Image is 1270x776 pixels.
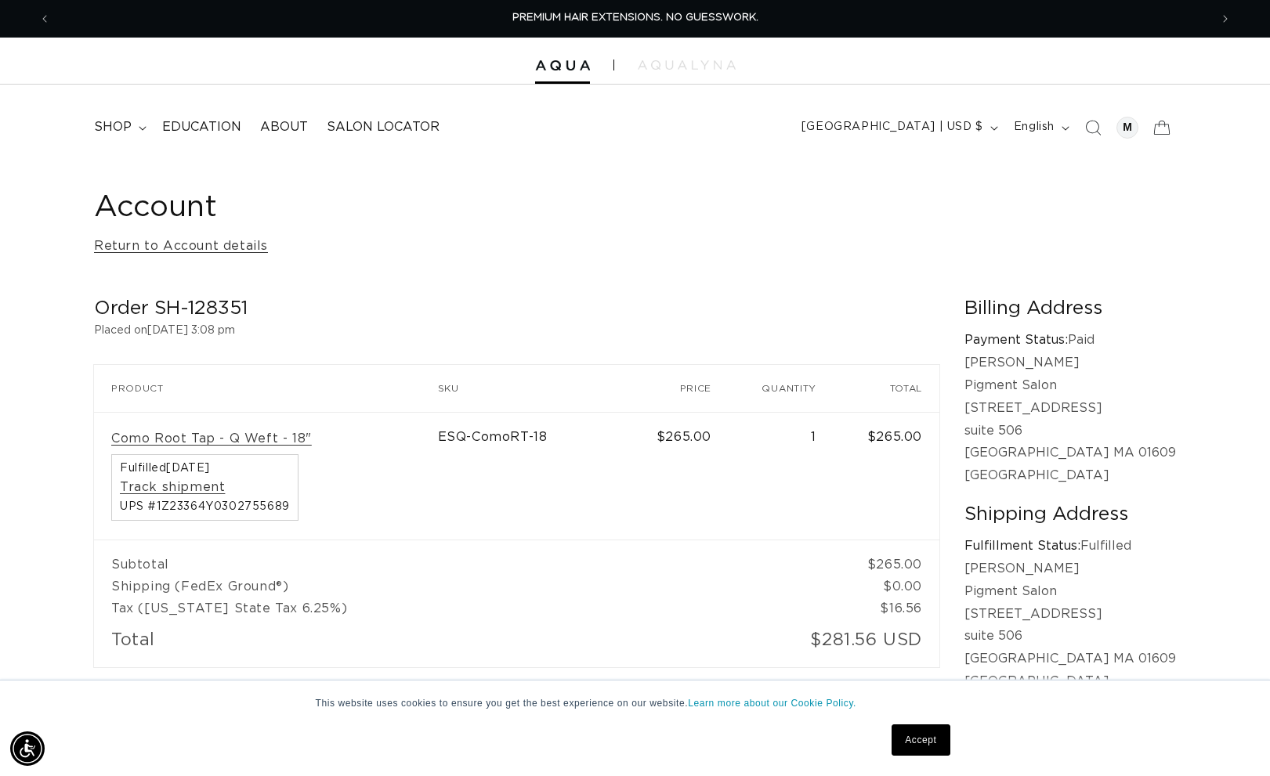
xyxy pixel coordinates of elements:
[834,576,939,597] td: $0.00
[964,558,1176,693] p: [PERSON_NAME] Pigment Salon [STREET_ADDRESS] suite 506 [GEOGRAPHIC_DATA] MA 01609 [GEOGRAPHIC_DATA]
[27,4,62,34] button: Previous announcement
[964,540,1080,552] strong: Fulfillment Status:
[964,329,1176,352] p: Paid
[317,110,449,145] a: Salon Locator
[120,501,290,512] span: UPS #1Z23364Y0302755689
[729,365,834,412] th: Quantity
[964,297,1176,321] h2: Billing Address
[251,110,317,145] a: About
[801,119,983,135] span: [GEOGRAPHIC_DATA] | USD $
[964,503,1176,527] h2: Shipping Address
[535,60,590,71] img: Aqua Hair Extensions
[964,352,1176,487] p: [PERSON_NAME] Pigment Salon [STREET_ADDRESS] suite 506 [GEOGRAPHIC_DATA] MA 01609 [GEOGRAPHIC_DATA]
[260,119,308,135] span: About
[94,235,268,258] a: Return to Account details
[438,365,624,412] th: SKU
[94,619,729,667] td: Total
[94,540,834,576] td: Subtotal
[834,412,939,540] td: $265.00
[10,731,45,766] div: Accessibility Menu
[147,325,235,336] time: [DATE] 3:08 pm
[162,119,241,135] span: Education
[94,576,834,597] td: Shipping (FedEx Ground®)
[1076,110,1110,145] summary: Search
[512,13,758,23] span: PREMIUM HAIR EXTENSIONS. NO GUESSWORK.
[94,321,939,341] p: Placed on
[166,463,210,474] time: [DATE]
[964,535,1176,558] p: Fulfilled
[623,365,729,412] th: Price
[111,431,312,447] a: Como Root Tap - Q Weft - 18"
[327,119,440,135] span: Salon Locator
[1004,113,1076,143] button: English
[316,696,955,710] p: This website uses cookies to ensure you get the best experience on our website.
[729,619,939,667] td: $281.56 USD
[85,110,153,145] summary: shop
[688,698,856,709] a: Learn more about our Cookie Policy.
[638,60,736,70] img: aqualyna.com
[729,412,834,540] td: 1
[1208,4,1243,34] button: Next announcement
[964,334,1068,346] strong: Payment Status:
[438,412,624,540] td: ESQ-ComoRT-18
[153,110,251,145] a: Education
[834,365,939,412] th: Total
[657,431,711,443] span: $265.00
[1192,701,1270,776] iframe: Chat Widget
[120,463,290,474] span: Fulfilled
[834,597,939,619] td: $16.56
[94,597,834,619] td: Tax ([US_STATE] State Tax 6.25%)
[834,540,939,576] td: $265.00
[892,724,950,756] a: Accept
[94,189,1176,227] h1: Account
[94,365,438,412] th: Product
[1014,119,1055,135] span: English
[94,119,132,135] span: shop
[120,479,225,496] a: Track shipment
[94,297,939,321] h2: Order SH-128351
[792,113,1004,143] button: [GEOGRAPHIC_DATA] | USD $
